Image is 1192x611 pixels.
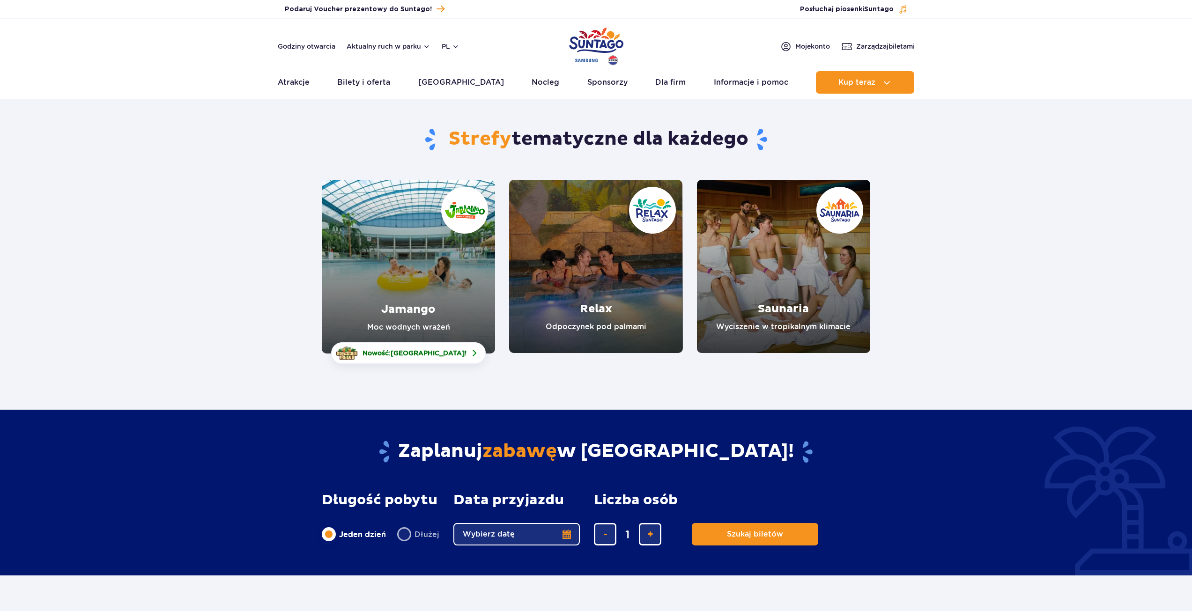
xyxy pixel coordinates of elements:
[616,523,639,545] input: liczba biletów
[322,127,870,152] h1: tematyczne dla każdego
[449,127,511,151] span: Strefy
[322,492,870,545] form: Planowanie wizyty w Park of Poland
[278,71,310,94] a: Atrakcje
[322,180,495,353] a: Jamango
[337,71,390,94] a: Bilety i oferta
[697,180,870,353] a: Saunaria
[347,43,430,50] button: Aktualny ruch w parku
[795,42,830,51] span: Moje konto
[727,530,783,538] span: Szukaj biletów
[331,342,486,364] a: Nowość:[GEOGRAPHIC_DATA]!
[453,523,580,545] button: Wybierz datę
[482,440,557,463] span: zabawę
[800,5,908,14] button: Posłuchaj piosenkiSuntago
[816,71,914,94] button: Kup teraz
[453,492,564,508] span: Data przyjazdu
[532,71,559,94] a: Nocleg
[800,5,894,14] span: Posłuchaj piosenki
[278,42,335,51] a: Godziny otwarcia
[442,42,459,51] button: pl
[418,71,504,94] a: [GEOGRAPHIC_DATA]
[864,6,894,13] span: Suntago
[692,523,818,545] button: Szukaj biletów
[838,78,875,87] span: Kup teraz
[569,23,623,66] a: Park of Poland
[322,524,386,544] label: Jeden dzień
[587,71,628,94] a: Sponsorzy
[639,523,661,545] button: dodaj bilet
[594,523,616,545] button: usuń bilet
[509,180,682,353] a: Relax
[856,42,915,51] span: Zarządzaj biletami
[780,41,830,52] a: Mojekonto
[322,492,437,508] span: Długość pobytu
[322,440,870,464] h2: Zaplanuj w [GEOGRAPHIC_DATA]!
[391,349,465,357] span: [GEOGRAPHIC_DATA]
[841,41,915,52] a: Zarządzajbiletami
[285,5,432,14] span: Podaruj Voucher prezentowy do Suntago!
[397,524,439,544] label: Dłużej
[714,71,788,94] a: Informacje i pomoc
[655,71,686,94] a: Dla firm
[594,492,678,508] span: Liczba osób
[363,348,466,358] span: Nowość: !
[285,3,444,15] a: Podaruj Voucher prezentowy do Suntago!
